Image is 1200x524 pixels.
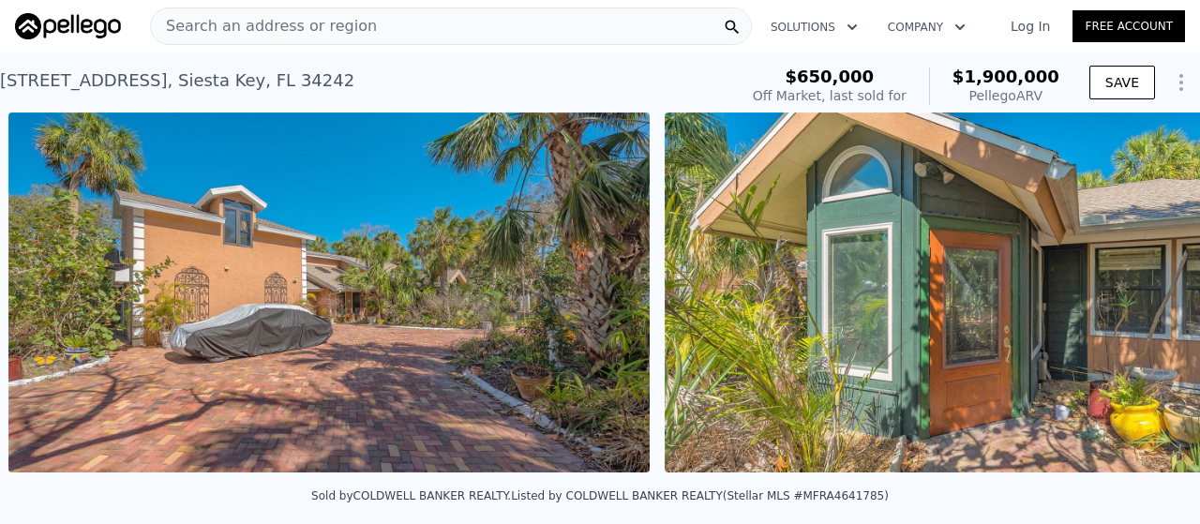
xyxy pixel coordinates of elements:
[151,15,377,37] span: Search an address or region
[988,17,1072,36] a: Log In
[511,489,889,502] div: Listed by COLDWELL BANKER REALTY (Stellar MLS #MFRA4641785)
[756,10,873,44] button: Solutions
[786,67,875,86] span: $650,000
[1072,10,1185,42] a: Free Account
[1162,64,1200,101] button: Show Options
[1089,66,1155,99] button: SAVE
[15,13,121,39] img: Pellego
[311,489,511,502] div: Sold by COLDWELL BANKER REALTY .
[952,86,1059,105] div: Pellego ARV
[952,67,1059,86] span: $1,900,000
[8,112,650,472] img: Sale: 146639747 Parcel: 23122327
[753,86,907,105] div: Off Market, last sold for
[873,10,981,44] button: Company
